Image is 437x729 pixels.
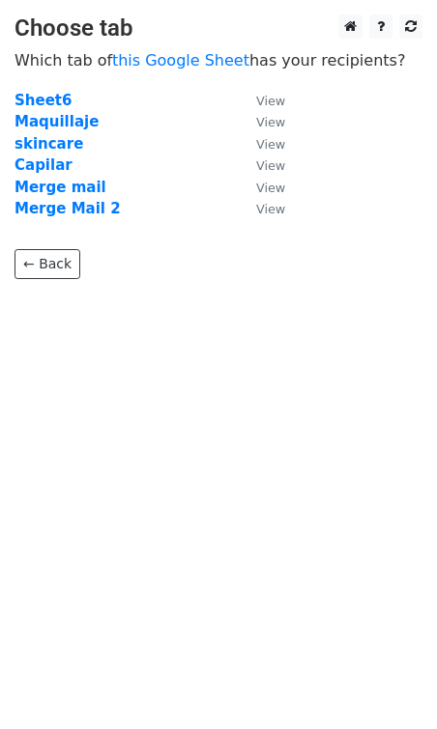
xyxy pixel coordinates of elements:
[15,14,422,42] h3: Choose tab
[237,156,285,174] a: View
[237,135,285,153] a: View
[256,115,285,129] small: View
[237,92,285,109] a: View
[15,179,106,196] a: Merge mail
[15,50,422,70] p: Which tab of has your recipients?
[15,135,83,153] a: skincare
[256,94,285,108] small: View
[256,181,285,195] small: View
[15,92,72,109] a: Sheet6
[237,179,285,196] a: View
[15,156,73,174] a: Capilar
[256,158,285,173] small: View
[15,113,99,130] a: Maquillaje
[112,51,249,70] a: this Google Sheet
[256,202,285,216] small: View
[237,200,285,217] a: View
[256,137,285,152] small: View
[237,113,285,130] a: View
[15,249,80,279] a: ← Back
[15,200,121,217] a: Merge Mail 2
